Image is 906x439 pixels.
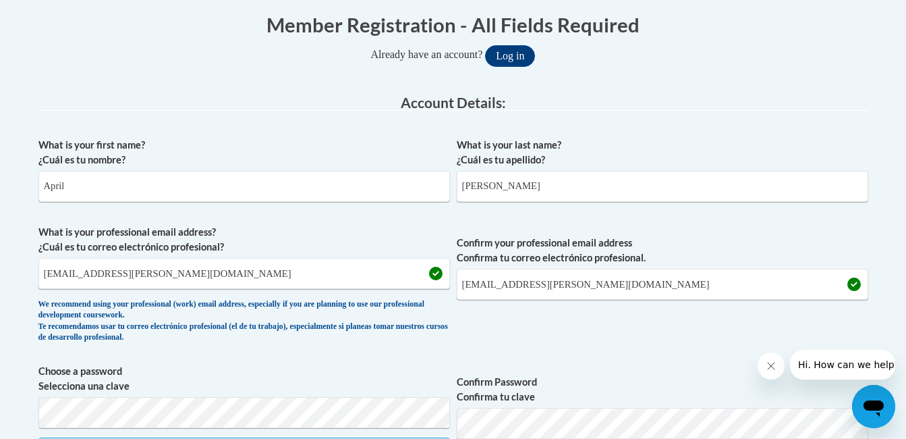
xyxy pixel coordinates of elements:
span: Account Details: [401,94,506,111]
span: Hi. How can we help? [8,9,109,20]
label: Choose a password Selecciona una clave [38,364,450,394]
iframe: Button to launch messaging window [852,385,895,428]
input: Required [457,269,868,300]
input: Metadata input [38,171,450,202]
div: We recommend using your professional (work) email address, especially if you are planning to use ... [38,299,450,344]
span: Already have an account? [371,49,483,60]
label: Confirm your professional email address Confirma tu correo electrónico profesional. [457,236,868,265]
label: Confirm Password Confirma tu clave [457,375,868,405]
input: Metadata input [457,171,868,202]
label: What is your last name? ¿Cuál es tu apellido? [457,138,868,167]
label: What is your first name? ¿Cuál es tu nombre? [38,138,450,167]
input: Metadata input [38,258,450,289]
button: Log in [485,45,535,67]
iframe: Message from company [790,350,895,380]
label: What is your professional email address? ¿Cuál es tu correo electrónico profesional? [38,225,450,255]
h1: Member Registration - All Fields Required [38,11,868,38]
iframe: Close message [758,353,785,380]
